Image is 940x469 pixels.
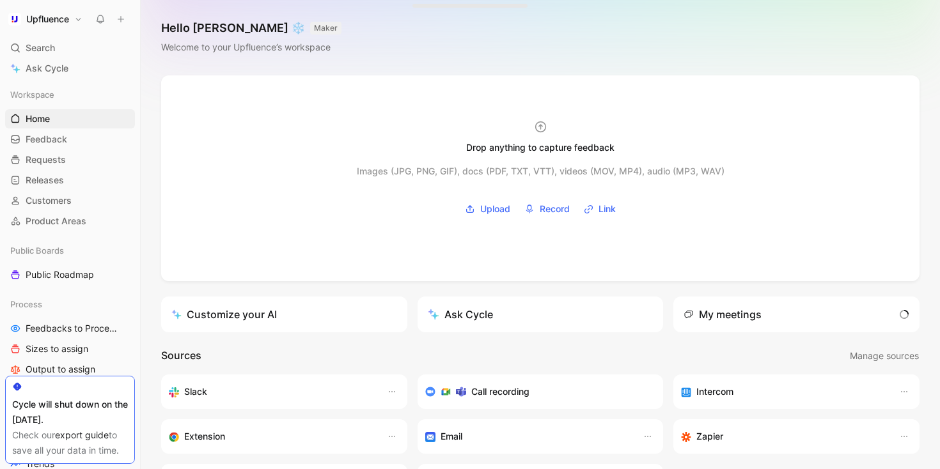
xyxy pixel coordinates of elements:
[26,133,67,146] span: Feedback
[12,397,128,427] div: Cycle will shut down on the [DATE].
[5,241,135,260] div: Public Boards
[26,322,117,335] span: Feedbacks to Process
[10,244,64,257] span: Public Boards
[161,296,407,332] a: Customize your AI
[599,201,616,217] span: Link
[441,429,462,444] h3: Email
[471,384,529,399] h3: Call recording
[357,164,725,179] div: Images (JPG, PNG, GIF), docs (PDF, TXT, VTT), videos (MOV, MP4), audio (MP3, WAV)
[5,171,135,190] a: Releases
[10,88,54,101] span: Workspace
[26,215,86,227] span: Product Areas
[5,319,135,338] a: Feedbacks to Process
[5,191,135,210] a: Customers
[418,296,664,332] button: Ask Cycle
[5,339,135,358] a: Sizes to assign
[5,109,135,128] a: Home
[8,13,21,26] img: Upfluence
[26,13,69,25] h1: Upfluence
[169,429,374,444] div: Capture feedback from anywhere on the web
[849,348,920,364] button: Manage sources
[850,348,919,364] span: Manage sources
[26,174,64,187] span: Releases
[26,153,66,166] span: Requests
[579,199,620,219] button: Link
[26,61,68,76] span: Ask Cycle
[5,241,135,284] div: Public BoardsPublic Roadmap
[696,429,723,444] h3: Zapier
[540,201,570,217] span: Record
[161,40,341,55] div: Welcome to your Upfluence’s workspace
[5,10,86,28] button: UpfluenceUpfluence
[480,201,510,217] span: Upload
[310,22,341,35] button: MAKER
[5,211,135,231] a: Product Areas
[184,429,225,444] h3: Extension
[184,384,207,399] h3: Slack
[55,429,109,440] a: export guide
[696,384,733,399] h3: Intercom
[466,140,615,155] div: Drop anything to capture feedback
[169,384,374,399] div: Sync your customers, send feedback and get updates in Slack
[26,342,88,355] span: Sizes to assign
[5,38,135,58] div: Search
[5,85,135,104] div: Workspace
[425,429,631,444] div: Forward emails to your feedback inbox
[5,295,135,399] div: ProcessFeedbacks to ProcessSizes to assignOutput to assignBusiness Focus to assign
[5,59,135,78] a: Ask Cycle
[460,199,515,219] button: Upload
[26,112,50,125] span: Home
[681,384,886,399] div: Sync your customers, send feedback and get updates in Intercom
[684,307,762,322] div: My meetings
[5,360,135,379] a: Output to assign
[5,265,135,284] a: Public Roadmap
[10,298,42,311] span: Process
[5,130,135,149] a: Feedback
[161,20,341,36] h1: Hello [PERSON_NAME] ❄️
[26,363,95,376] span: Output to assign
[5,295,135,314] div: Process
[26,268,94,281] span: Public Roadmap
[425,384,646,399] div: Record & transcribe meetings from Zoom, Meet & Teams.
[12,427,128,458] div: Check our to save all your data in time.
[520,199,574,219] button: Record
[26,40,55,56] span: Search
[171,307,277,322] div: Customize your AI
[428,307,493,322] div: Ask Cycle
[26,194,72,207] span: Customers
[5,150,135,169] a: Requests
[681,429,886,444] div: Capture feedback from thousands of sources with Zapier (survey results, recordings, sheets, etc).
[161,348,201,364] h2: Sources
